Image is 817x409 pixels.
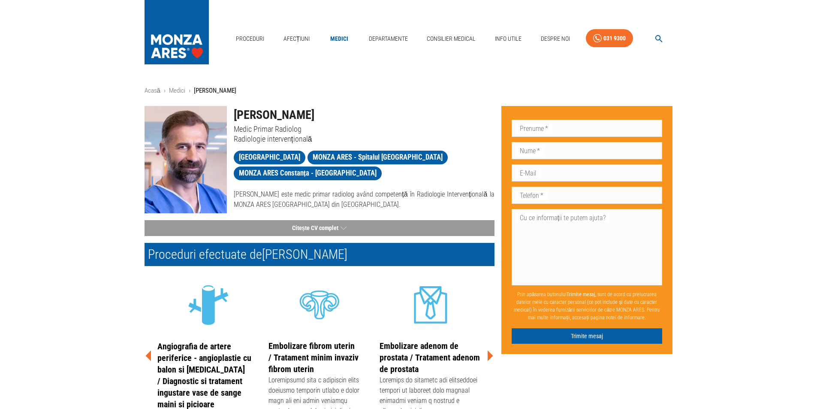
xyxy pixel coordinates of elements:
b: Trimite mesaj [567,291,595,297]
p: Medic Primar Radiolog [234,124,494,134]
a: Departamente [365,30,411,48]
a: Medici [169,87,185,94]
a: Embolizare fibrom uterin / Tratament minim invaziv fibrom uterin [268,341,359,374]
a: MONZA ARES - Spitalul [GEOGRAPHIC_DATA] [308,151,448,164]
span: MONZA ARES Constanța - [GEOGRAPHIC_DATA] [234,168,382,179]
p: [PERSON_NAME] este medic primar radiolog având competență în Radiologie Intervențională la MONZA ... [234,189,494,210]
a: Proceduri [232,30,268,48]
span: MONZA ARES - Spitalul [GEOGRAPHIC_DATA] [308,152,448,163]
h1: [PERSON_NAME] [234,106,494,124]
a: Info Utile [491,30,525,48]
p: [PERSON_NAME] [194,86,236,96]
a: MONZA ARES Constanța - [GEOGRAPHIC_DATA] [234,167,382,180]
a: Consilier Medical [423,30,479,48]
a: Afecțiuni [280,30,314,48]
button: Citește CV complet [145,220,494,236]
a: Despre Noi [537,30,573,48]
p: Prin apăsarea butonului , sunt de acord cu prelucrarea datelor mele cu caracter personal (ce pot ... [512,287,663,325]
p: Radiologie intervențională [234,134,494,144]
a: Embolizare adenom de prostata / Tratament adenom de prostata [380,341,480,374]
a: 031 9300 [586,29,633,48]
a: Medici [326,30,353,48]
img: Dr. Rareș Nechifor [145,106,227,213]
a: [GEOGRAPHIC_DATA] [234,151,305,164]
li: › [164,86,166,96]
li: › [189,86,190,96]
nav: breadcrumb [145,86,673,96]
span: [GEOGRAPHIC_DATA] [234,152,305,163]
div: 031 9300 [603,33,626,44]
a: Acasă [145,87,160,94]
button: Trimite mesaj [512,328,663,344]
h2: Proceduri efectuate de [PERSON_NAME] [145,243,494,266]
